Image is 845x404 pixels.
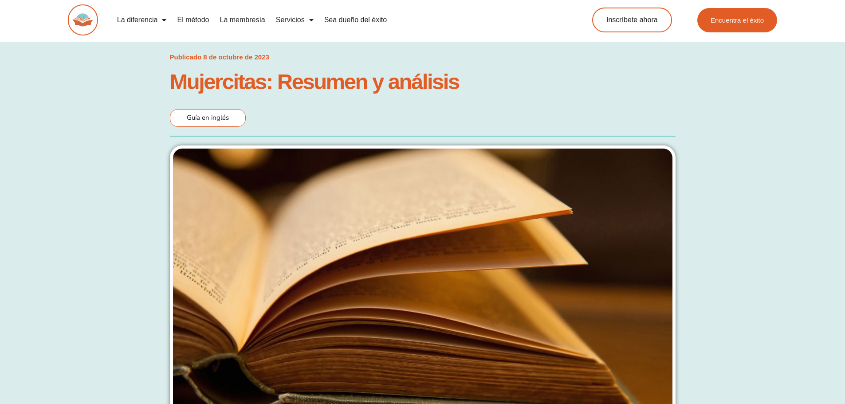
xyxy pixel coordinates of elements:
[203,53,269,61] font: 8 de octubre de 2023
[592,8,672,32] a: Inscríbete ahora
[117,16,158,24] font: La diferencia
[112,10,172,30] a: La diferencia
[177,16,209,24] font: El método
[187,113,229,122] font: Guía en inglés
[170,51,269,63] a: Publicado 8 de octubre de 2023
[324,16,387,24] font: Sea dueño del éxito
[319,10,392,30] a: Sea dueño del éxito
[112,10,552,30] nav: Menú
[172,10,214,30] a: El método
[697,8,777,32] a: Encuentra el éxito
[271,10,319,30] a: Servicios
[170,70,459,94] font: Mujercitas: Resumen y análisis
[220,16,265,24] font: La membresía
[170,53,202,61] font: Publicado
[606,16,658,24] font: Inscríbete ahora
[215,10,271,30] a: La membresía
[711,16,764,24] font: Encuentra el éxito
[276,16,305,24] font: Servicios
